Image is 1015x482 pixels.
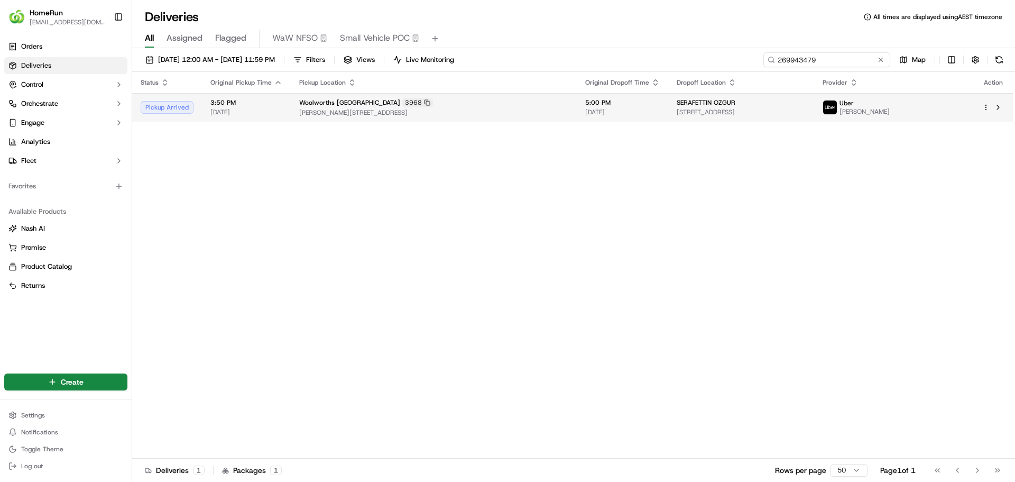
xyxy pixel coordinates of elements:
span: Small Vehicle POC [340,32,410,44]
span: [DATE] [585,108,660,116]
img: 1736555255976-a54dd68f-1ca7-489b-9aae-adbdc363a1c4 [11,101,30,120]
span: API Documentation [100,153,170,164]
div: Page 1 of 1 [880,465,916,476]
div: Favorites [4,178,127,195]
input: Type to search [763,52,890,67]
button: Live Monitoring [389,52,459,67]
span: Live Monitoring [406,55,454,65]
span: Orchestrate [21,99,58,108]
a: Orders [4,38,127,55]
span: [PERSON_NAME] [839,107,890,116]
a: Powered byPylon [75,179,128,187]
span: All times are displayed using AEST timezone [873,13,1002,21]
span: Pickup Location [299,78,346,87]
button: Settings [4,408,127,423]
span: Fleet [21,156,36,166]
span: Knowledge Base [21,153,81,164]
span: Deliveries [21,61,51,70]
button: [EMAIL_ADDRESS][DOMAIN_NAME] [30,18,105,26]
span: [DATE] 12:00 AM - [DATE] 11:59 PM [158,55,275,65]
img: Nash [11,11,32,32]
button: Create [4,374,127,390]
span: Orders [21,42,42,51]
span: Returns [21,281,45,290]
div: 3968 [402,98,433,107]
span: Provider [823,78,847,87]
button: [DATE] 12:00 AM - [DATE] 11:59 PM [141,52,280,67]
span: Original Pickup Time [210,78,272,87]
button: Refresh [992,52,1007,67]
p: Rows per page [775,465,826,476]
div: Deliveries [145,465,205,476]
span: Engage [21,118,44,128]
button: Toggle Theme [4,442,127,457]
span: Settings [21,411,45,420]
span: Log out [21,462,43,470]
span: Dropoff Location [677,78,726,87]
span: Product Catalog [21,262,72,271]
a: 💻API Documentation [85,149,174,168]
button: Returns [4,277,127,294]
div: We're available if you need us! [36,112,134,120]
span: Create [61,377,84,387]
button: Start new chat [180,104,192,117]
span: Map [912,55,926,65]
span: Views [356,55,375,65]
div: Action [982,78,1004,87]
button: Filters [289,52,330,67]
div: 💻 [89,154,98,163]
span: Nash AI [21,224,45,233]
span: Original Dropoff Time [585,78,649,87]
img: uber-new-logo.jpeg [823,101,837,114]
input: Got a question? Start typing here... [27,68,190,79]
span: Analytics [21,137,50,147]
button: Nash AI [4,220,127,237]
span: 3:50 PM [210,98,282,107]
span: Toggle Theme [21,445,63,453]
span: Control [21,80,43,89]
span: WaW NFSO [272,32,318,44]
span: Promise [21,243,46,252]
div: Start new chat [36,101,173,112]
span: 5:00 PM [585,98,660,107]
span: Status [141,78,159,87]
img: HomeRun [8,8,25,25]
a: Deliveries [4,57,127,74]
div: 1 [193,466,205,475]
span: Woolworths [GEOGRAPHIC_DATA] [299,98,400,107]
a: Product Catalog [8,262,123,271]
button: Product Catalog [4,258,127,275]
a: Nash AI [8,224,123,233]
a: 📗Knowledge Base [6,149,85,168]
span: Notifications [21,428,58,436]
button: Views [339,52,380,67]
button: Control [4,76,127,93]
div: Packages [222,465,282,476]
button: HomeRun [30,7,63,18]
a: Promise [8,243,123,252]
span: [DATE] [210,108,282,116]
p: Welcome 👋 [11,42,192,59]
button: Notifications [4,425,127,440]
span: Filters [306,55,325,65]
button: Log out [4,459,127,474]
button: Engage [4,114,127,131]
div: Available Products [4,203,127,220]
a: Analytics [4,133,127,150]
button: Orchestrate [4,95,127,112]
span: Pylon [105,179,128,187]
span: Flagged [215,32,246,44]
span: All [145,32,154,44]
button: Fleet [4,152,127,169]
a: Returns [8,281,123,290]
button: HomeRunHomeRun[EMAIL_ADDRESS][DOMAIN_NAME] [4,4,109,30]
span: Uber [839,99,854,107]
button: Promise [4,239,127,256]
button: Map [894,52,930,67]
div: 📗 [11,154,19,163]
span: [STREET_ADDRESS] [677,108,805,116]
span: Assigned [167,32,202,44]
span: [PERSON_NAME][STREET_ADDRESS] [299,108,568,117]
